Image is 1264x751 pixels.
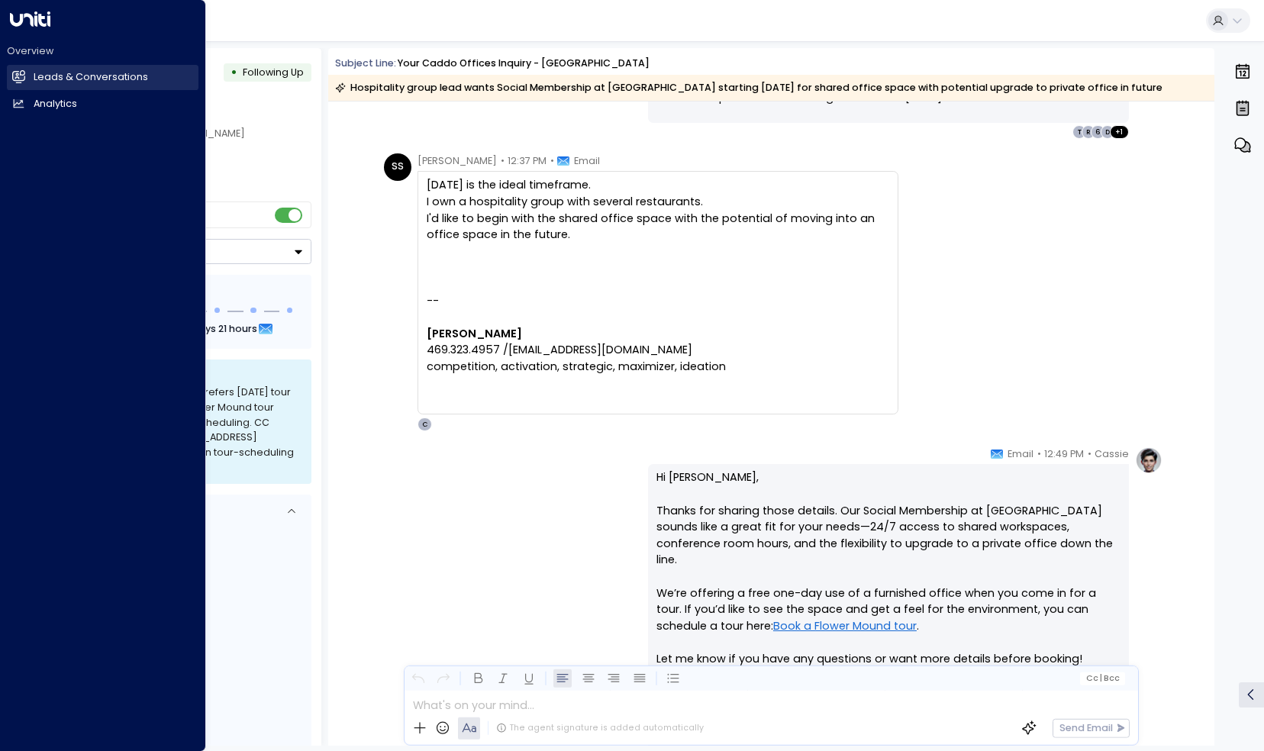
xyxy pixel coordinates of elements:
button: Redo [434,669,453,688]
span: 12:49 PM [1044,446,1084,462]
span: [PERSON_NAME] [427,326,522,343]
h2: Analytics [34,97,77,111]
h2: Leads & Conversations [34,70,148,85]
span: Cc Bcc [1085,674,1120,683]
div: C [418,417,431,431]
div: [DATE] is the ideal timeframe. [427,177,889,194]
span: Email [1008,446,1033,462]
span: Cassie [1095,446,1129,462]
div: T [1072,125,1086,139]
span: 469.323.4957 / [427,342,508,359]
a: Book a Flower Mound tour [773,618,917,635]
button: Undo [408,669,427,688]
span: • [1037,446,1041,462]
button: Cc|Bcc [1080,672,1125,685]
span: • [550,153,554,169]
span: | [1100,674,1102,683]
div: + 1 [1110,125,1129,139]
div: Hospitality group lead wants Social Membership at [GEOGRAPHIC_DATA] starting [DATE] for shared of... [335,80,1162,95]
div: D [1101,125,1114,139]
p: Hi [PERSON_NAME], Thanks for sharing those details. Our Social Membership at [GEOGRAPHIC_DATA] so... [656,469,1121,684]
div: SS [384,153,411,181]
h2: Overview [7,44,198,58]
a: [EMAIL_ADDRESS][DOMAIN_NAME] [508,342,692,359]
span: Subject Line: [335,56,396,69]
div: 6 [1091,125,1104,139]
div: I own a hospitality group with several restaurants. I'd like to begin with the shared office spac... [427,194,889,243]
div: Your Caddo Offices Inquiry - [GEOGRAPHIC_DATA] [398,56,650,71]
span: [PERSON_NAME] [418,153,497,169]
a: Analytics [7,92,198,117]
div: R [1082,125,1095,139]
div: • [231,60,237,85]
span: • [1088,446,1091,462]
span: • [501,153,505,169]
span: -- [427,293,889,310]
span: competition, activation, strategic, maximizer, ideation [427,359,726,375]
span: 12:37 PM [508,153,547,169]
div: The agent signature is added automatically [496,722,704,734]
img: profile-logo.png [1135,446,1162,474]
span: Email [574,153,600,169]
span: Following Up [243,66,304,79]
a: Leads & Conversations [7,65,198,90]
